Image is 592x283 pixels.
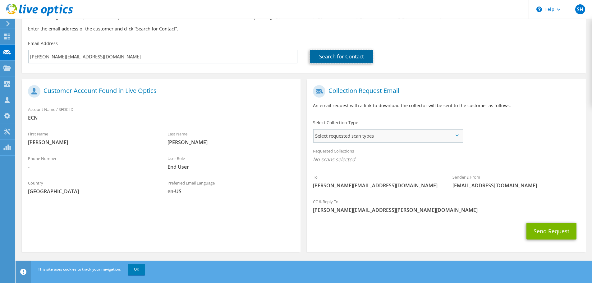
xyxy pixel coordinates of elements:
h3: Enter the email address of the customer and click “Search for Contact”. [28,25,580,32]
span: End User [168,163,295,170]
a: Search for Contact [310,50,373,63]
span: No scans selected [313,156,579,163]
span: [PERSON_NAME][EMAIL_ADDRESS][PERSON_NAME][DOMAIN_NAME] [313,207,579,213]
div: To [307,171,446,192]
h1: Customer Account Found in Live Optics [28,85,291,98]
span: Select requested scan types [314,130,462,142]
span: [PERSON_NAME] [168,139,295,146]
label: Select Collection Type [313,120,358,126]
span: [PERSON_NAME] [28,139,155,146]
span: [PERSON_NAME][EMAIL_ADDRESS][DOMAIN_NAME] [313,182,440,189]
span: en-US [168,188,295,195]
h1: Collection Request Email [313,85,576,98]
div: Sender & From [446,171,586,192]
div: Last Name [161,127,301,149]
div: Phone Number [22,152,161,173]
div: Account Name / SFDC ID [22,103,301,124]
span: ECN [28,114,294,121]
button: Send Request [526,223,576,240]
div: Country [22,176,161,198]
span: - [28,163,155,170]
span: This site uses cookies to track your navigation. [38,267,121,272]
span: [EMAIL_ADDRESS][DOMAIN_NAME] [452,182,580,189]
p: An email request with a link to download the collector will be sent to the customer as follows. [313,102,579,109]
div: First Name [22,127,161,149]
span: SH [575,4,585,14]
div: User Role [161,152,301,173]
span: [GEOGRAPHIC_DATA] [28,188,155,195]
a: OK [128,264,145,275]
div: Requested Collections [307,144,585,167]
div: Preferred Email Language [161,176,301,198]
svg: \n [536,7,542,12]
div: CC & Reply To [307,195,585,217]
label: Email Address [28,40,58,47]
